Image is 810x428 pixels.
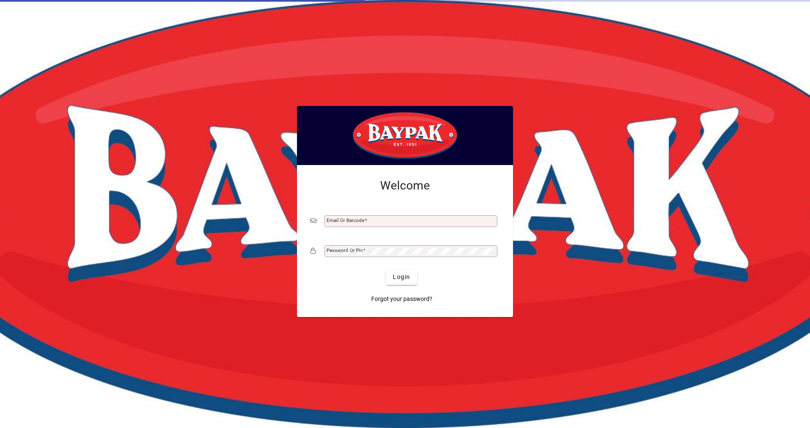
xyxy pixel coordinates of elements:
mat-label: Password or Pin [327,247,363,253]
span: Forgot your password? [371,295,432,303]
h2: Welcome [310,179,499,193]
mat-label: Email or Barcode [327,217,364,223]
a: Forgot your password? [368,292,436,307]
button: Login [386,270,417,285]
span: Login [393,273,410,282]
